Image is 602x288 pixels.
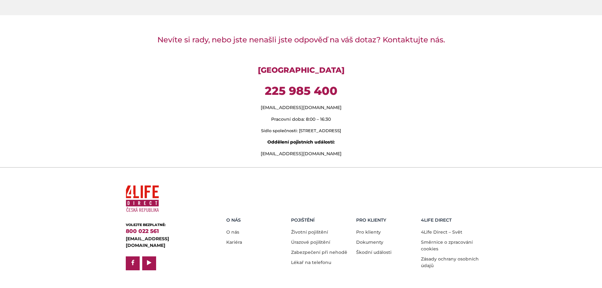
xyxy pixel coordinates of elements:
a: Životní pojištění [291,229,328,235]
a: [EMAIL_ADDRESS][DOMAIN_NAME] [126,236,169,248]
h5: Pro Klienty [356,218,417,223]
a: Pro klienty [356,229,381,235]
strong: 225 985 400 [265,84,337,98]
p: [EMAIL_ADDRESS][DOMAIN_NAME] [126,104,477,111]
a: Zásady ochrany osobních údajů [421,256,479,268]
h5: Pojištění [291,218,351,223]
a: Dokumenty [356,239,383,245]
a: Zabezpečení při nehodě [291,249,347,255]
img: 4Life Direct Česká republika logo [126,183,159,215]
a: 800 022 561 [126,228,159,234]
strong: Oddělení pojistních událostí: [267,139,335,145]
h5: 4LIFE DIRECT [421,218,481,223]
h5: O nás [226,218,287,223]
p: [EMAIL_ADDRESS][DOMAIN_NAME] [126,150,477,157]
a: Úrazové pojištění [291,239,330,245]
h3: Nevíte si rady, nebo jste nenašli jste odpověď na váš dotaz? Kontaktujte nás. [126,35,477,44]
a: Kariéra [226,239,242,245]
p: Sídlo společnosti: [STREET_ADDRESS] [126,128,477,134]
a: Lékař na telefonu [291,260,331,265]
a: 4Life Direct – Svět [421,229,462,235]
a: Směrnice o zpracování cookies [421,239,473,252]
strong: [GEOGRAPHIC_DATA] [258,65,344,75]
div: VOLEJTE BEZPLATNĚ: [126,222,206,228]
p: Pracovní doba: 8:00 – 16:30 [126,116,477,123]
a: O nás [226,229,239,235]
a: Škodní události [356,249,392,255]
